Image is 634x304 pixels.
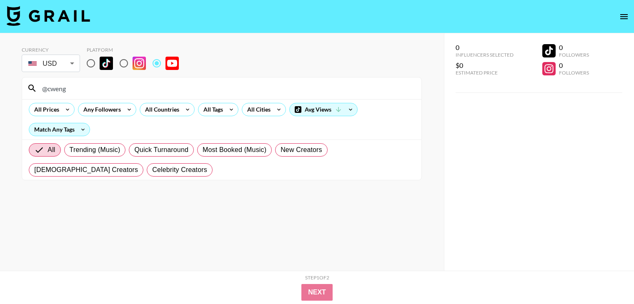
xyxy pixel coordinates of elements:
[78,103,123,116] div: Any Followers
[559,43,589,52] div: 0
[70,145,120,155] span: Trending (Music)
[134,145,188,155] span: Quick Turnaround
[100,57,113,70] img: TikTok
[301,284,333,301] button: Next
[559,52,589,58] div: Followers
[22,47,80,53] div: Currency
[456,43,514,52] div: 0
[133,57,146,70] img: Instagram
[242,103,272,116] div: All Cities
[198,103,225,116] div: All Tags
[29,123,90,136] div: Match Any Tags
[48,145,55,155] span: All
[87,47,185,53] div: Platform
[305,274,329,281] div: Step 1 of 2
[7,6,90,26] img: Grail Talent
[559,61,589,70] div: 0
[140,103,181,116] div: All Countries
[456,52,514,58] div: Influencers Selected
[456,61,514,70] div: $0
[37,82,416,95] input: Search by User Name
[29,103,61,116] div: All Prices
[23,56,78,71] div: USD
[165,57,179,70] img: YouTube
[290,103,357,116] div: Avg Views
[559,70,589,76] div: Followers
[203,145,266,155] span: Most Booked (Music)
[592,262,624,294] iframe: Drift Widget Chat Controller
[152,165,207,175] span: Celebrity Creators
[34,165,138,175] span: [DEMOGRAPHIC_DATA] Creators
[281,145,322,155] span: New Creators
[456,70,514,76] div: Estimated Price
[616,8,632,25] button: open drawer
